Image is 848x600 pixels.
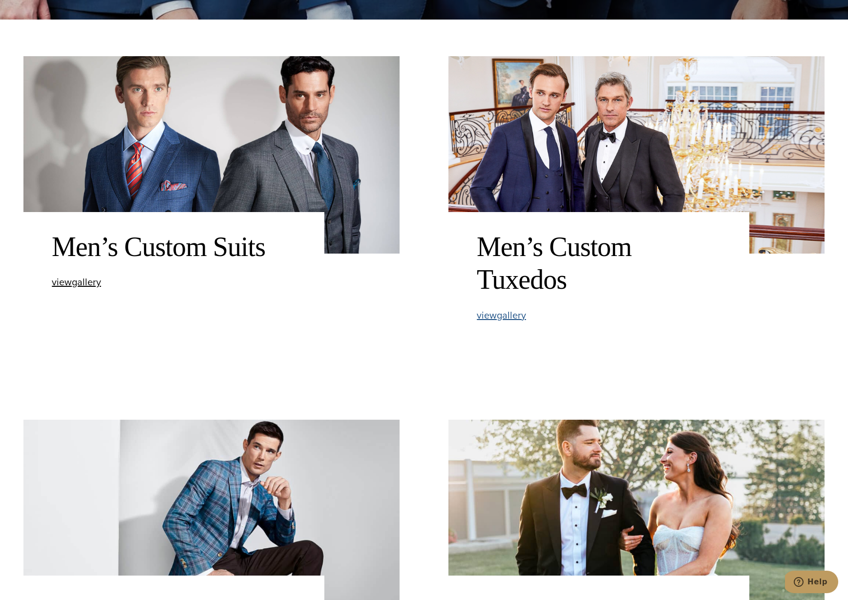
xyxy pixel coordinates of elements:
[448,56,825,254] img: 2 models wearing bespoke wedding tuxedos. One wearing black single breasted peak lapel and one we...
[52,277,101,287] a: viewgallery
[477,231,721,296] h2: Men’s Custom Tuxedos
[477,308,526,322] span: view gallery
[785,571,838,595] iframe: Opens a widget where you can chat to one of our agents
[52,231,296,263] h2: Men’s Custom Suits
[477,310,526,321] a: viewgallery
[23,56,400,254] img: Two clients in wedding suits. One wearing a double breasted blue paid suit with orange tie. One w...
[52,275,101,289] span: view gallery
